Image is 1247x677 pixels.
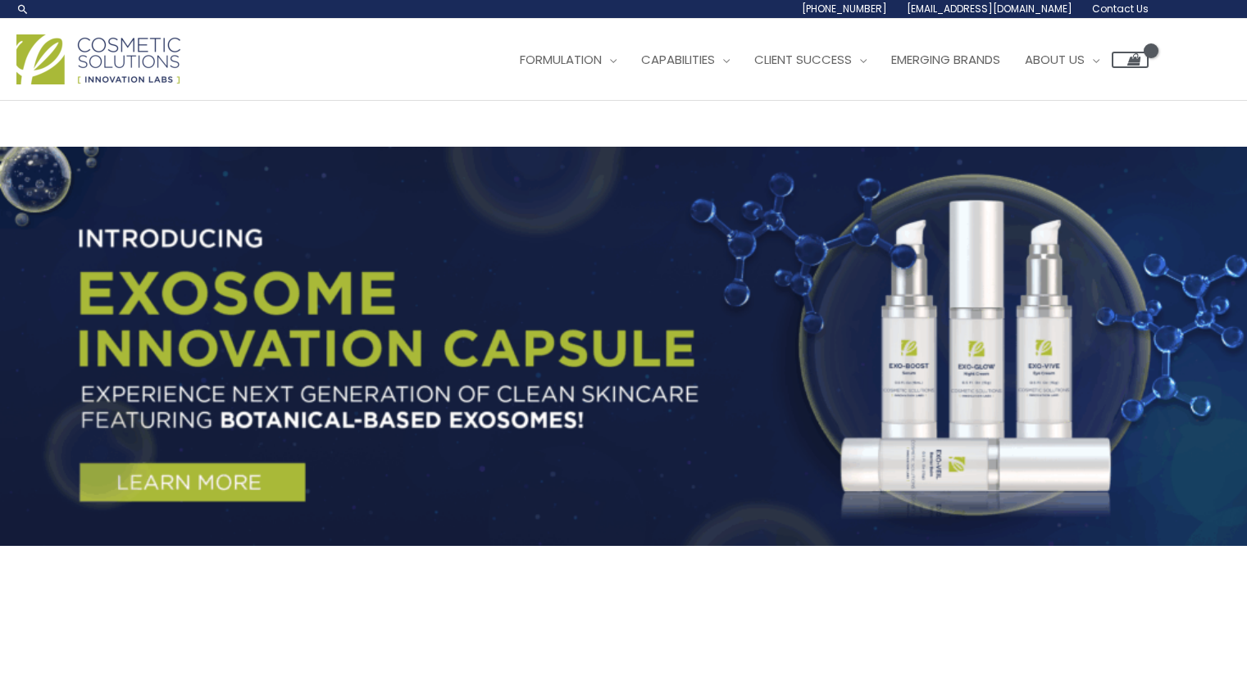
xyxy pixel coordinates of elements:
[1013,35,1112,84] a: About Us
[16,34,180,84] img: Cosmetic Solutions Logo
[891,51,1000,68] span: Emerging Brands
[879,35,1013,84] a: Emerging Brands
[754,51,852,68] span: Client Success
[641,51,715,68] span: Capabilities
[802,2,887,16] span: [PHONE_NUMBER]
[520,51,602,68] span: Formulation
[907,2,1072,16] span: [EMAIL_ADDRESS][DOMAIN_NAME]
[495,35,1149,84] nav: Site Navigation
[1025,51,1085,68] span: About Us
[1112,52,1149,68] a: View Shopping Cart, empty
[507,35,629,84] a: Formulation
[629,35,742,84] a: Capabilities
[742,35,879,84] a: Client Success
[16,2,30,16] a: Search icon link
[1092,2,1149,16] span: Contact Us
